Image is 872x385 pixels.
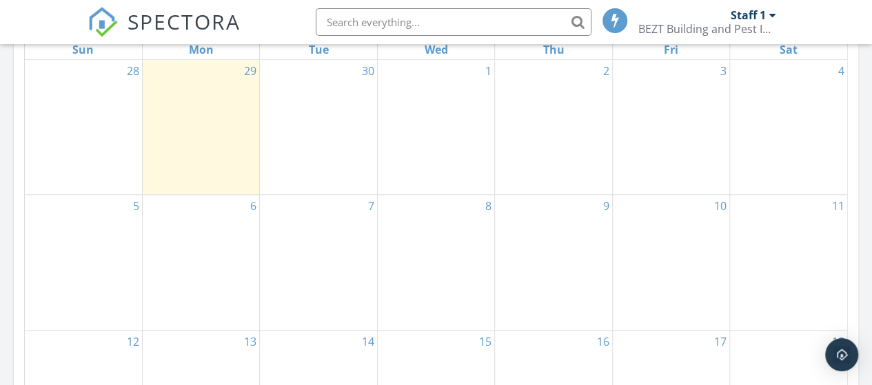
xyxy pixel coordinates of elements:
[711,195,729,217] a: Go to October 10, 2025
[594,331,612,353] a: Go to October 16, 2025
[359,60,377,82] a: Go to September 30, 2025
[260,60,377,195] td: Go to September 30, 2025
[421,40,450,59] a: Wednesday
[476,331,494,353] a: Go to October 15, 2025
[25,60,142,195] td: Go to September 28, 2025
[124,60,142,82] a: Go to September 28, 2025
[142,194,259,330] td: Go to October 6, 2025
[128,7,241,36] span: SPECTORA
[316,8,591,36] input: Search everything...
[540,40,567,59] a: Thursday
[241,60,259,82] a: Go to September 29, 2025
[247,195,259,217] a: Go to October 6, 2025
[377,194,494,330] td: Go to October 8, 2025
[495,60,612,195] td: Go to October 2, 2025
[825,338,858,371] div: Open Intercom Messenger
[829,331,847,353] a: Go to October 18, 2025
[88,19,241,48] a: SPECTORA
[600,60,612,82] a: Go to October 2, 2025
[638,22,776,36] div: BEZT Building and Pest Inspections Victoria
[483,60,494,82] a: Go to October 1, 2025
[88,7,118,37] img: The Best Home Inspection Software - Spectora
[730,194,847,330] td: Go to October 11, 2025
[260,194,377,330] td: Go to October 7, 2025
[495,194,612,330] td: Go to October 9, 2025
[730,60,847,195] td: Go to October 4, 2025
[124,331,142,353] a: Go to October 12, 2025
[731,8,766,22] div: Staff 1
[829,195,847,217] a: Go to October 11, 2025
[718,60,729,82] a: Go to October 3, 2025
[600,195,612,217] a: Go to October 9, 2025
[835,60,847,82] a: Go to October 4, 2025
[661,40,681,59] a: Friday
[711,331,729,353] a: Go to October 17, 2025
[306,40,332,59] a: Tuesday
[365,195,377,217] a: Go to October 7, 2025
[777,40,800,59] a: Saturday
[377,60,494,195] td: Go to October 1, 2025
[70,40,97,59] a: Sunday
[359,331,377,353] a: Go to October 14, 2025
[612,194,729,330] td: Go to October 10, 2025
[483,195,494,217] a: Go to October 8, 2025
[142,60,259,195] td: Go to September 29, 2025
[612,60,729,195] td: Go to October 3, 2025
[241,331,259,353] a: Go to October 13, 2025
[25,194,142,330] td: Go to October 5, 2025
[130,195,142,217] a: Go to October 5, 2025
